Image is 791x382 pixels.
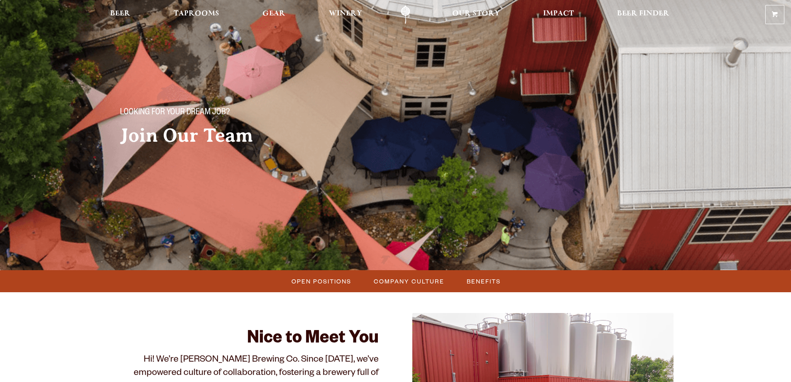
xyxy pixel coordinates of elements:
h2: Join Our Team [120,125,379,146]
a: Benefits [462,275,505,287]
a: Taprooms [168,5,225,24]
a: Open Positions [287,275,355,287]
a: Winery [323,5,367,24]
span: Beer Finder [617,10,669,17]
a: Company Culture [369,275,448,287]
span: Impact [543,10,574,17]
span: Looking for your dream job? [120,108,230,118]
a: Impact [538,5,579,24]
span: Company Culture [374,275,444,287]
a: Gear [257,5,291,24]
span: Beer [110,10,130,17]
span: Winery [329,10,362,17]
h2: Nice to Meet You [118,330,379,350]
span: Our Story [452,10,500,17]
span: Benefits [467,275,501,287]
a: Odell Home [390,5,421,24]
span: Open Positions [291,275,351,287]
span: Gear [262,10,285,17]
span: Taprooms [174,10,219,17]
a: Beer Finder [612,5,675,24]
a: Our Story [447,5,505,24]
a: Beer [105,5,136,24]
